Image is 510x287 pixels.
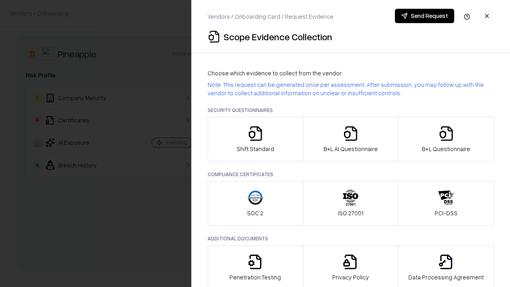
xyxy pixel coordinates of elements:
p: ISO 27001 [338,209,363,217]
p: Data Processing Agreement [408,273,484,281]
button: Send Request [395,9,454,23]
p: B+L Questionnaire [422,145,470,153]
p: Scope Evidence Collection [224,30,332,43]
p: Additional Documents [208,235,494,242]
p: Note: This request can be generated once per assessment. After submission, you may follow up with... [208,81,494,97]
p: Vendors / Onboarding Card / Request Evidence [208,12,333,21]
button: B+L Questionnaire [398,117,494,161]
p: Security Questionnaires [208,107,494,114]
p: Privacy Policy [332,273,369,281]
p: SOC 2 [247,209,263,217]
button: ISO 27001 [303,181,399,226]
p: PCI-DSS [435,209,457,217]
p: Shift Standard [237,145,274,153]
button: Shift Standard [208,117,303,161]
button: B+L AI Questionnaire [303,117,399,161]
button: SOC 2 [208,181,303,226]
button: PCI-DSS [398,181,494,226]
p: Choose which evidence to collect from the vendor: [208,69,494,77]
p: B+L AI Questionnaire [324,145,378,153]
p: Compliance Certificates [208,171,494,178]
p: Penetration Testing [229,273,281,281]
